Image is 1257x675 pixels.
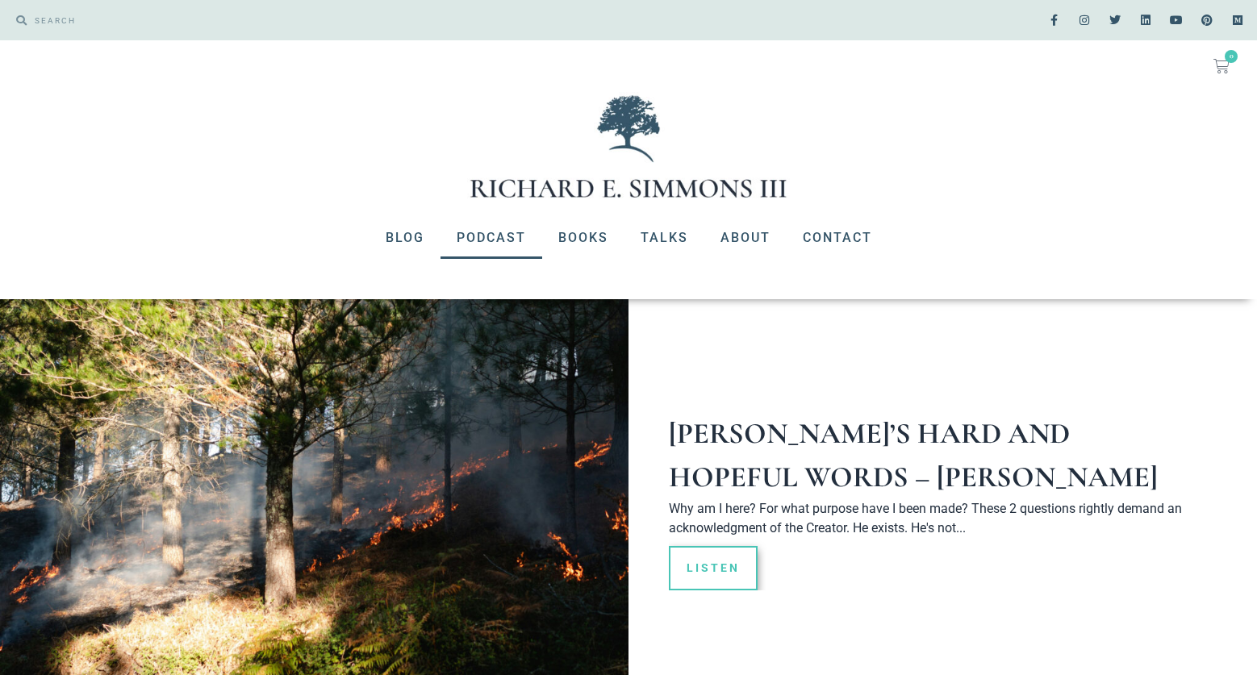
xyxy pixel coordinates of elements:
p: Why am I here? For what purpose have I been made? These 2 questions rightly demand an acknowledgm... [669,499,1185,538]
a: 0 [1194,48,1249,84]
a: Read more about Isaiah’s Hard and Hopeful Words – Dr. Mark Gignilliat [669,546,758,590]
a: [PERSON_NAME]’s Hard and Hopeful Words – [PERSON_NAME] [669,416,1158,494]
a: Blog [370,217,441,259]
a: Podcast [441,217,542,259]
a: Contact [787,217,888,259]
input: SEARCH [27,8,620,32]
a: Talks [624,217,704,259]
a: Books [542,217,624,259]
a: About [704,217,787,259]
span: 0 [1225,50,1238,63]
